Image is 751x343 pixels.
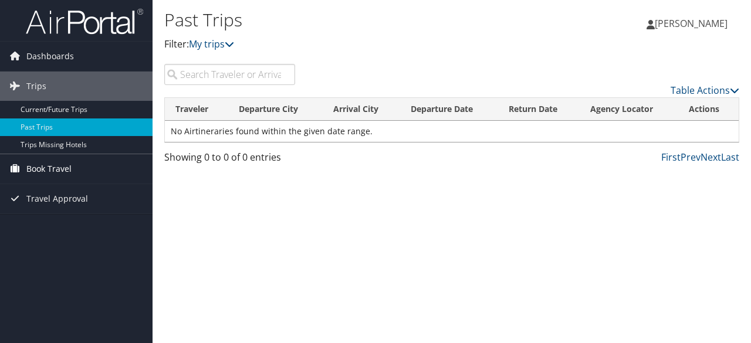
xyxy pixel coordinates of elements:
div: Showing 0 to 0 of 0 entries [164,150,295,170]
span: Dashboards [26,42,74,71]
input: Search Traveler or Arrival City [164,64,295,85]
span: Book Travel [26,154,72,184]
a: Prev [681,151,701,164]
th: Agency Locator: activate to sort column ascending [580,98,678,121]
span: Travel Approval [26,184,88,213]
p: Filter: [164,37,547,52]
td: No Airtineraries found within the given date range. [165,121,739,142]
th: Traveler: activate to sort column ascending [165,98,228,121]
th: Departure Date: activate to sort column ascending [400,98,498,121]
a: My trips [189,38,234,50]
th: Return Date: activate to sort column ascending [498,98,580,121]
a: Next [701,151,721,164]
a: Last [721,151,739,164]
a: [PERSON_NAME] [647,6,739,41]
th: Departure City: activate to sort column ascending [228,98,323,121]
span: [PERSON_NAME] [655,17,728,30]
span: Trips [26,72,46,101]
h1: Past Trips [164,8,547,32]
img: airportal-logo.png [26,8,143,35]
a: Table Actions [671,84,739,97]
a: First [661,151,681,164]
th: Arrival City: activate to sort column ascending [323,98,401,121]
th: Actions [678,98,739,121]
